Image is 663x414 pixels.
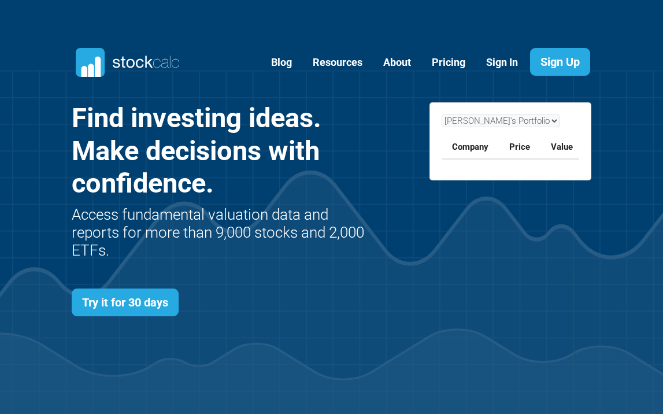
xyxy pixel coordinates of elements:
[375,49,420,77] a: About
[477,49,527,77] a: Sign In
[72,289,179,316] a: Try it for 30 days
[499,136,540,159] th: Price
[72,206,368,260] h2: Access fundamental valuation data and reports for more than 9,000 stocks and 2,000 ETFs.
[530,48,590,76] a: Sign Up
[442,136,499,159] th: Company
[423,49,474,77] a: Pricing
[262,49,301,77] a: Blog
[72,102,368,199] h1: Find investing ideas. Make decisions with confidence.
[540,136,583,159] th: Value
[304,49,371,77] a: Resources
